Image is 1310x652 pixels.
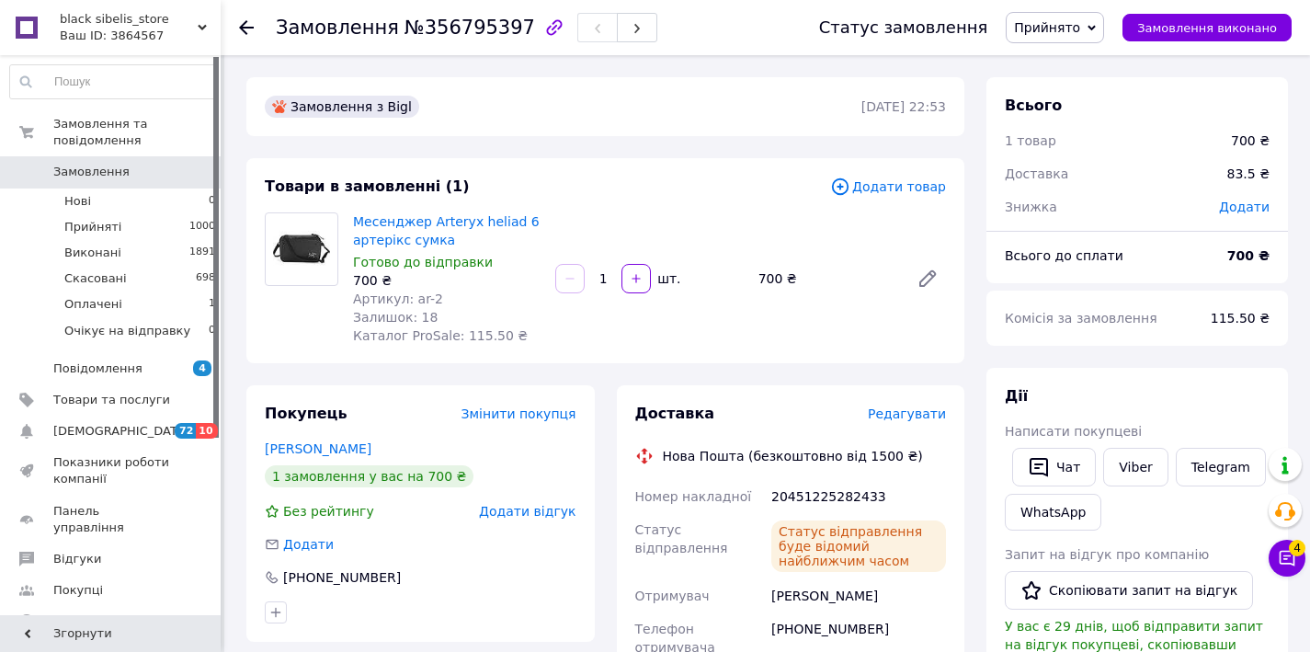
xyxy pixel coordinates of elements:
[64,245,121,261] span: Виконані
[830,177,946,197] span: Додати товар
[1219,200,1270,214] span: Додати
[265,96,419,118] div: Замовлення з Bigl
[653,269,682,288] div: шт.
[265,441,371,456] a: [PERSON_NAME]
[635,405,715,422] span: Доставка
[239,18,254,37] div: Повернутися назад
[196,423,217,439] span: 10
[461,406,576,421] span: Змінити покупця
[658,447,928,465] div: Нова Пошта (безкоштовно від 1500 ₴)
[751,266,902,292] div: 700 ₴
[353,310,438,325] span: Залишок: 18
[1005,311,1157,326] span: Комісія за замовлення
[283,504,374,519] span: Без рейтингу
[635,522,728,555] span: Статус відправлення
[1103,448,1168,486] a: Viber
[635,589,710,603] span: Отримувач
[60,11,198,28] span: black sibelis_store
[819,18,988,37] div: Статус замовлення
[53,613,153,630] span: Каталог ProSale
[283,537,334,552] span: Додати
[265,177,470,195] span: Товари в замовленні (1)
[189,245,215,261] span: 1891
[273,213,329,285] img: Месенджер Arteryx heliad 6 артерікс сумка
[193,360,211,376] span: 4
[64,193,91,210] span: Нові
[53,164,130,180] span: Замовлення
[353,292,443,306] span: Артикул: ar-2
[353,255,493,269] span: Готово до відправки
[1005,166,1068,181] span: Доставка
[909,260,946,297] a: Редагувати
[1005,133,1056,148] span: 1 товар
[53,454,170,487] span: Показники роботи компанії
[768,480,950,513] div: 20451225282433
[209,296,215,313] span: 1
[276,17,399,39] span: Замовлення
[353,328,528,343] span: Каталог ProSale: 115.50 ₴
[53,582,103,599] span: Покупці
[1005,387,1028,405] span: Дії
[1005,248,1123,263] span: Всього до сплати
[1005,97,1062,114] span: Всього
[635,489,752,504] span: Номер накладної
[1216,154,1281,194] div: 83.5 ₴
[60,28,221,44] div: Ваш ID: 3864567
[353,214,540,247] a: Месенджер Arteryx heliad 6 артерікс сумка
[868,406,946,421] span: Редагувати
[64,219,121,235] span: Прийняті
[1005,424,1142,439] span: Написати покупцеві
[768,579,950,612] div: [PERSON_NAME]
[265,405,347,422] span: Покупець
[1005,547,1209,562] span: Запит на відгук про компанію
[1289,540,1305,556] span: 4
[1012,448,1096,486] button: Чат
[1137,21,1277,35] span: Замовлення виконано
[353,271,541,290] div: 700 ₴
[53,551,101,567] span: Відгуки
[53,360,142,377] span: Повідомлення
[53,503,170,536] span: Панель управління
[861,99,946,114] time: [DATE] 22:53
[1211,311,1270,326] span: 115.50 ₴
[53,392,170,408] span: Товари та послуги
[209,193,215,210] span: 0
[64,296,122,313] span: Оплачені
[53,116,221,149] span: Замовлення та повідомлення
[175,423,196,439] span: 72
[189,219,215,235] span: 1000
[53,423,189,440] span: [DEMOGRAPHIC_DATA]
[1005,571,1253,610] button: Скопіювати запит на відгук
[64,270,127,287] span: Скасовані
[196,270,215,287] span: 698
[771,520,946,572] div: Статус відправлення буде відомий найближчим часом
[1227,248,1270,263] b: 700 ₴
[1122,14,1292,41] button: Замовлення виконано
[1269,540,1305,577] button: Чат з покупцем4
[281,568,403,587] div: [PHONE_NUMBER]
[265,465,473,487] div: 1 замовлення у вас на 700 ₴
[1005,494,1101,531] a: WhatsApp
[209,323,215,339] span: 0
[10,65,216,98] input: Пошук
[64,323,190,339] span: Очікує на відправку
[404,17,535,39] span: №356795397
[1176,448,1266,486] a: Telegram
[1005,200,1057,214] span: Знижка
[1014,20,1080,35] span: Прийнято
[479,504,575,519] span: Додати відгук
[1231,132,1270,150] div: 700 ₴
